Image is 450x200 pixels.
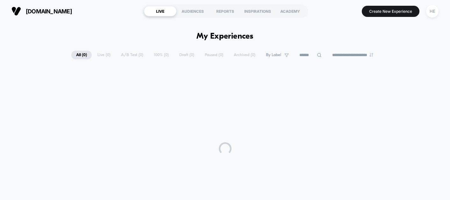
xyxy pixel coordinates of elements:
img: Visually logo [11,6,21,16]
div: ACADEMY [274,6,306,16]
button: HE [424,5,440,18]
h1: My Experiences [196,32,254,41]
div: HE [426,5,439,18]
img: end [369,53,373,57]
div: AUDIENCES [176,6,209,16]
span: By Label [266,53,281,57]
span: [DOMAIN_NAME] [26,8,72,15]
button: Create New Experience [362,6,419,17]
span: All ( 0 ) [71,51,92,59]
div: INSPIRATIONS [241,6,274,16]
button: [DOMAIN_NAME] [10,6,74,16]
div: LIVE [144,6,176,16]
div: REPORTS [209,6,241,16]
